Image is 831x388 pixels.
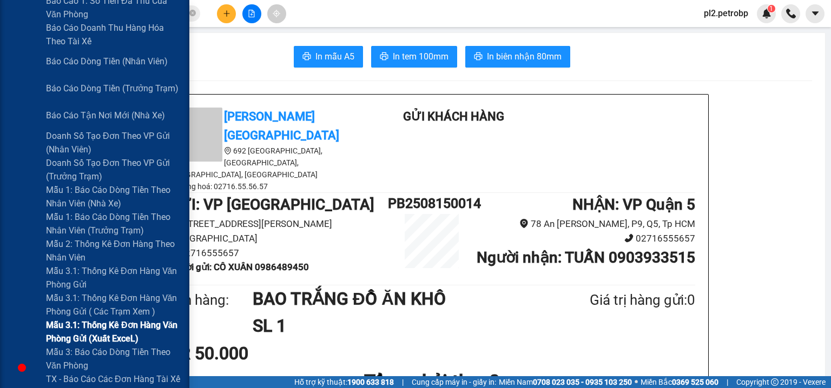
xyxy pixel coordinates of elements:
[806,4,825,23] button: caret-down
[347,378,394,386] strong: 1900 633 818
[46,345,181,372] span: Mẫu 3: Báo cáo dòng tiền theo văn phòng
[46,264,181,291] span: Mẫu 3.1: Thống kê đơn hàng văn phòng gửi
[168,145,363,180] li: 692 [GEOGRAPHIC_DATA], [GEOGRAPHIC_DATA], [GEOGRAPHIC_DATA], [GEOGRAPHIC_DATA]
[267,4,286,23] button: aim
[46,21,181,48] span: Báo cáo doanh thu hàng hóa theo tài xế
[168,217,388,245] li: [STREET_ADDRESS][PERSON_NAME] [GEOGRAPHIC_DATA]
[46,291,181,318] span: Mẫu 3.1: Thống kê đơn hàng văn phòng gửi ( các trạm xem )
[672,378,718,386] strong: 0369 525 060
[635,380,638,384] span: ⚪️
[168,289,253,311] div: Tên hàng:
[168,180,363,192] li: Hàng hoá: 02716.55.56.57
[217,4,236,23] button: plus
[641,376,718,388] span: Miền Bắc
[315,50,354,63] span: In mẫu A5
[5,5,157,64] li: [PERSON_NAME][GEOGRAPHIC_DATA]
[477,249,695,266] b: Người nhận : TUẤN 0903933515
[224,147,232,155] span: environment
[695,6,757,20] span: pl2.petrobp
[371,46,457,68] button: printerIn tem 100mm
[533,378,632,386] strong: 0708 023 035 - 0935 103 250
[75,76,144,88] li: VP VP Quận 5
[624,233,634,243] span: phone
[294,376,394,388] span: Hỗ trợ kỹ thuật:
[46,318,181,345] span: Mẫu 3.1: Thống kê đơn hàng văn phòng gửi (Xuất ExceL)
[393,50,449,63] span: In tem 100mm
[253,285,537,312] h1: BAO TRẮNG ĐỒ ĂN KHÔ
[476,231,695,246] li: 02716555657
[168,196,374,213] b: GỬI : VP [GEOGRAPHIC_DATA]
[403,110,504,123] b: Gửi khách hàng
[487,50,562,63] span: In biên nhận 80mm
[294,46,363,68] button: printerIn mẫu A5
[771,378,779,386] span: copyright
[46,109,165,122] span: Báo cáo tận nơi mới (nhà xe)
[769,5,773,12] span: 1
[248,10,255,17] span: file-add
[786,9,796,18] img: phone-icon
[242,4,261,23] button: file-add
[189,9,196,19] span: close-circle
[189,10,196,16] span: close-circle
[519,219,529,228] span: environment
[46,55,168,68] span: Báo cáo dòng tiền (nhân viên)
[46,237,181,264] span: Mẫu 2: Thống kê đơn hàng theo nhân viên
[762,9,771,18] img: icon-new-feature
[46,156,181,183] span: Doanh số tạo đơn theo VP gửi (trưởng trạm)
[168,340,342,367] div: CR 50.000
[499,376,632,388] span: Miền Nam
[474,52,483,62] span: printer
[412,376,496,388] span: Cung cấp máy in - giấy in:
[5,76,75,112] li: VP VP [GEOGRAPHIC_DATA]
[46,82,179,95] span: Báo cáo dòng tiền (trưởng trạm)
[46,183,181,210] span: Mẫu 1: Báo cáo dòng tiền theo nhân viên (nhà xe)
[465,46,570,68] button: printerIn biên nhận 80mm
[388,193,476,214] h1: PB2508150014
[810,9,820,18] span: caret-down
[727,376,728,388] span: |
[476,217,695,231] li: 78 An [PERSON_NAME], P9, Q5, Tp HCM
[273,10,280,17] span: aim
[302,52,311,62] span: printer
[168,262,309,272] b: Người gửi : CÔ XUÂN 0986489450
[402,376,404,388] span: |
[46,129,181,156] span: Doanh số tạo đơn theo VP gửi (nhân viên)
[768,5,775,12] sup: 1
[224,110,339,142] b: [PERSON_NAME][GEOGRAPHIC_DATA]
[168,246,388,260] li: 02716555657
[537,289,695,311] div: Giá trị hàng gửi: 0
[572,196,695,213] b: NHẬN : VP Quận 5
[253,312,537,339] h1: SL 1
[223,10,230,17] span: plus
[46,210,181,237] span: Mẫu 1: Báo cáo dòng tiền theo nhân viên (trưởng trạm)
[380,52,388,62] span: printer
